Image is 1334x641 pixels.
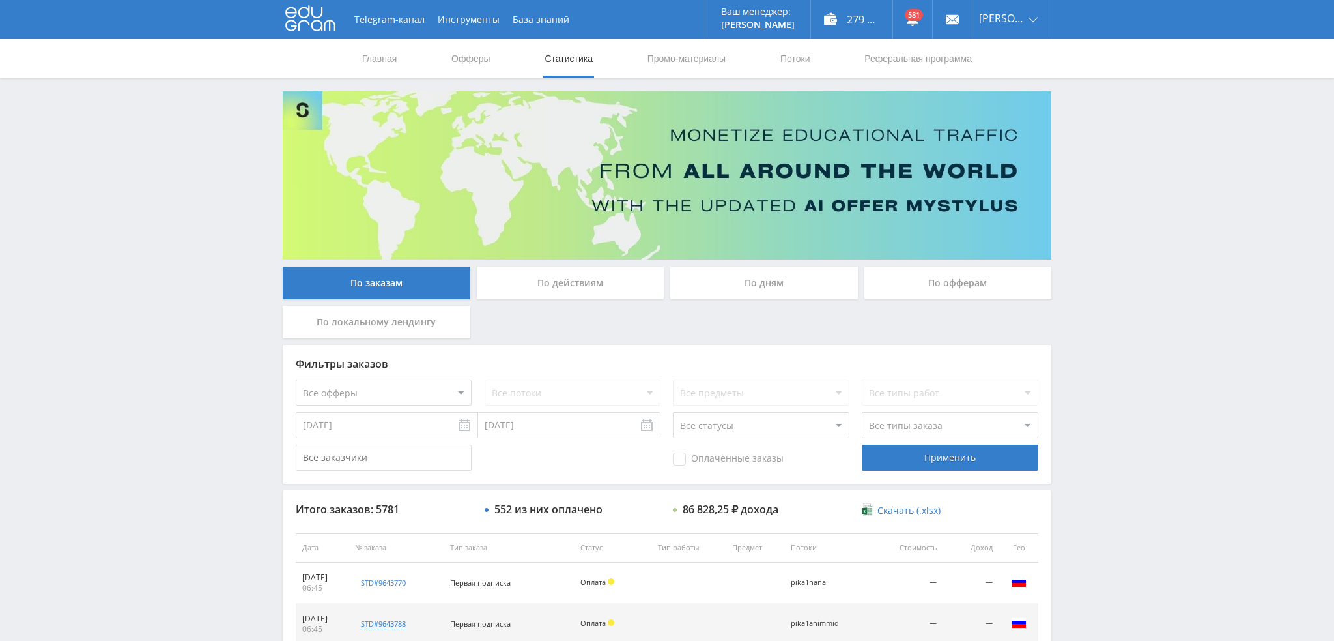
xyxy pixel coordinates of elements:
a: Потоки [779,39,812,78]
span: Оплаченные заказы [673,453,784,466]
a: Реферальная программа [863,39,973,78]
div: По действиям [477,267,664,299]
p: [PERSON_NAME] [721,20,795,30]
a: Главная [361,39,398,78]
a: Статистика [543,39,594,78]
span: [PERSON_NAME] [979,13,1025,23]
a: Офферы [450,39,492,78]
div: По дням [670,267,858,299]
div: По локальному лендингу [283,306,470,338]
img: Banner [283,91,1051,260]
p: Ваш менеджер: [721,7,795,17]
div: Применить [862,445,1038,471]
a: Промо-материалы [646,39,727,78]
div: По заказам [283,267,470,299]
input: Все заказчики [296,445,472,471]
div: Фильтры заказов [296,358,1038,370]
div: По офферам [864,267,1052,299]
